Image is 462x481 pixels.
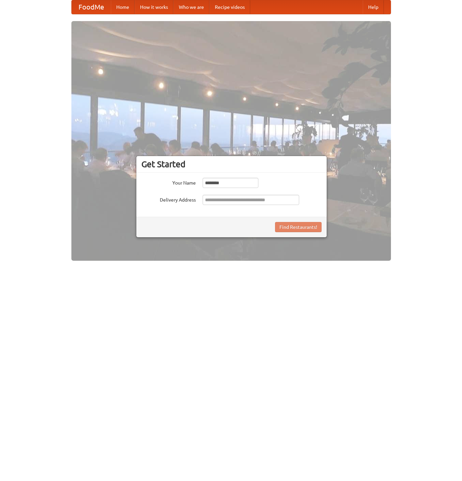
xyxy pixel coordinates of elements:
[363,0,384,14] a: Help
[141,178,196,186] label: Your Name
[209,0,250,14] a: Recipe videos
[141,159,322,169] h3: Get Started
[141,195,196,203] label: Delivery Address
[135,0,173,14] a: How it works
[275,222,322,232] button: Find Restaurants!
[72,0,111,14] a: FoodMe
[173,0,209,14] a: Who we are
[111,0,135,14] a: Home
